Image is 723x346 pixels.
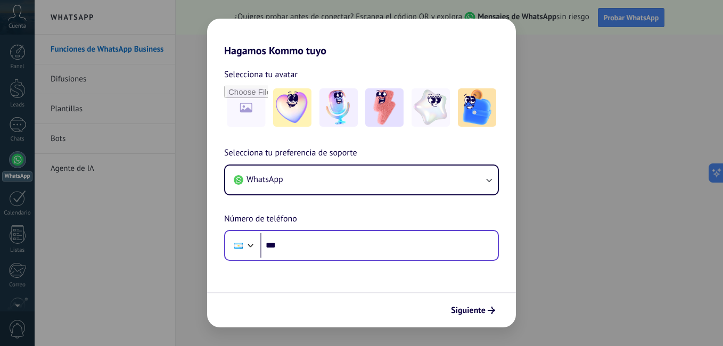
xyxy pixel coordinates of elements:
[412,88,450,127] img: -4.jpeg
[224,212,297,226] span: Número de teléfono
[224,68,298,81] span: Selecciona tu avatar
[365,88,404,127] img: -3.jpeg
[446,301,500,319] button: Siguiente
[458,88,496,127] img: -5.jpeg
[207,19,516,57] h2: Hagamos Kommo tuyo
[228,234,249,257] div: Argentina: + 54
[451,307,486,314] span: Siguiente
[319,88,358,127] img: -2.jpeg
[224,146,357,160] span: Selecciona tu preferencia de soporte
[225,166,498,194] button: WhatsApp
[247,174,283,185] span: WhatsApp
[273,88,311,127] img: -1.jpeg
